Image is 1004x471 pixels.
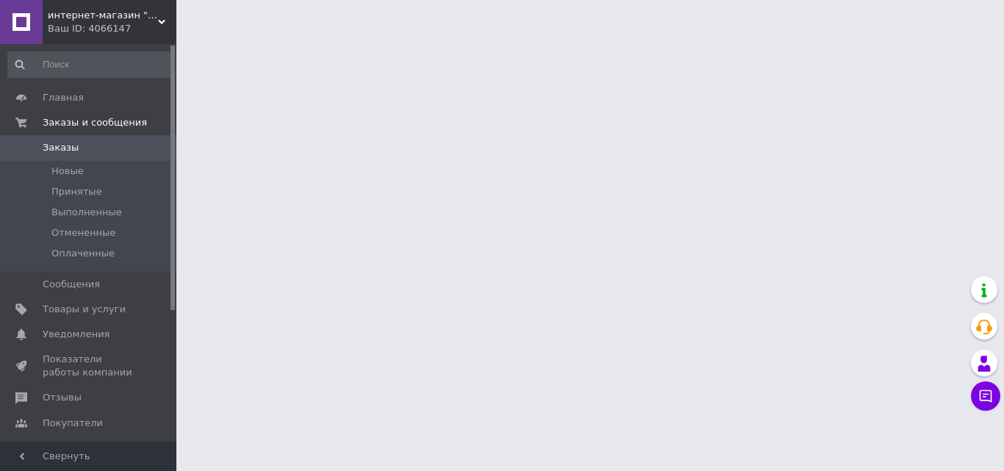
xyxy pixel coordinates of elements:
[43,116,147,129] span: Заказы и сообщения
[43,141,79,154] span: Заказы
[43,391,82,404] span: Отзывы
[51,206,122,219] span: Выполненные
[51,226,115,240] span: Отмененные
[51,185,102,198] span: Принятые
[51,247,115,260] span: Оплаченные
[43,353,136,379] span: Показатели работы компании
[48,22,176,35] div: Ваш ID: 4066147
[971,381,1000,411] button: Чат с покупателем
[43,417,103,430] span: Покупатели
[43,328,110,341] span: Уведомления
[48,9,158,22] span: интернет-магазин "Светлячок"
[51,165,84,178] span: Новые
[7,51,173,78] input: Поиск
[43,278,100,291] span: Сообщения
[43,91,84,104] span: Главная
[43,303,126,316] span: Товары и услуги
